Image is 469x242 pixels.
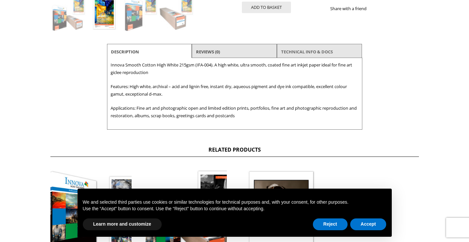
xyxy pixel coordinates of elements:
[374,6,380,11] img: facebook sharing button
[196,46,220,58] a: Reviews (0)
[390,6,395,11] img: email sharing button
[50,146,419,157] h2: Related products
[350,218,387,230] button: Accept
[83,199,387,206] p: We and selected third parties use cookies or similar technologies for technical purposes and, wit...
[281,46,333,58] a: TECHNICAL INFO & DOCS
[111,61,359,76] p: Innova Smooth Cotton High White 215gsm (IFA-004). A high white, ultra smooth, coated fine art ink...
[313,218,348,230] button: Reject
[111,83,359,98] p: Features: High white, archival – acid and lignin free, instant dry, aqueous pigment and dye ink c...
[83,206,387,212] p: Use the “Accept” button to consent. Use the “Reject” button to continue without accepting.
[330,5,374,12] p: Share with a friend
[111,46,139,58] a: Description
[111,104,359,120] p: Applications: Fine art and photographic open and limited edition prints, portfolios, fine art and...
[83,218,162,230] button: Learn more and customize
[242,2,291,13] button: Add to basket
[382,6,388,11] img: twitter sharing button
